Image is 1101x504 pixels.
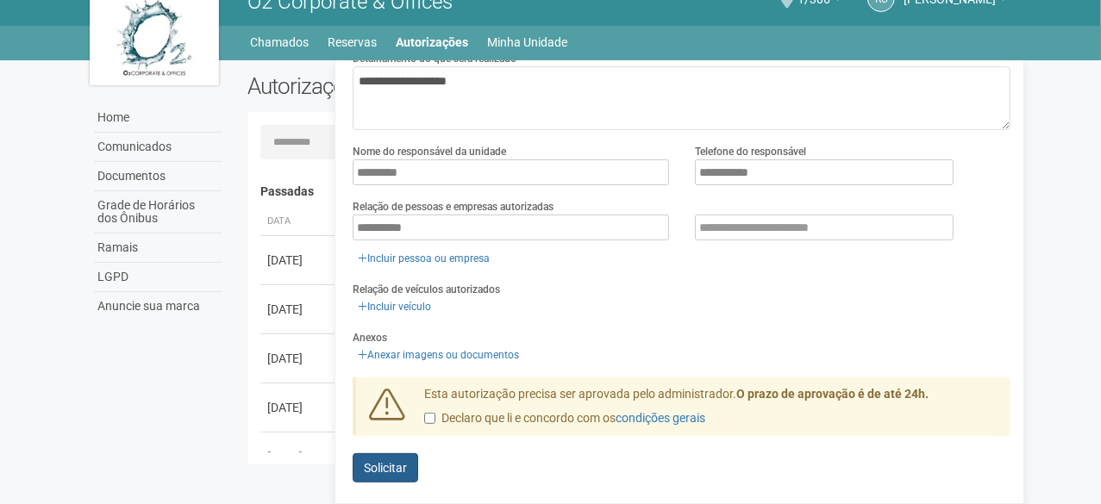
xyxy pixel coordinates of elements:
label: Telefone do responsável [695,144,806,159]
div: [DATE] [267,350,331,367]
a: Documentos [94,162,222,191]
a: Home [94,103,222,133]
a: Grade de Horários dos Ônibus [94,191,222,233]
input: Declaro que li e concordo com oscondições gerais [424,413,435,424]
a: Incluir veículo [353,297,436,316]
a: Ramais [94,233,222,263]
label: Nome do responsável da unidade [353,144,506,159]
a: LGPD [94,263,222,292]
span: Solicitar [364,461,407,475]
th: Data [260,208,338,236]
a: Anuncie sua marca [94,292,222,320]
button: Solicitar [353,453,418,482]
label: Relação de veículos autorizados [353,282,500,297]
label: Anexos [353,330,387,345]
h4: Passadas [260,185,999,198]
a: Autorizações [397,30,469,54]
a: Anexar imagens ou documentos [353,345,524,364]
strong: O prazo de aprovação é de até 24h. [736,387,929,401]
div: [DATE] [267,252,331,269]
div: Esta autorização precisa ser aprovada pelo administrador. [411,386,1011,436]
div: [DATE] [267,301,331,318]
div: [DATE] [267,448,331,465]
label: Declaro que li e concordo com os [424,410,705,427]
h2: Autorizações [247,73,616,99]
div: [DATE] [267,399,331,416]
a: Chamados [251,30,310,54]
a: condições gerais [616,411,705,425]
a: Minha Unidade [488,30,568,54]
a: Incluir pessoa ou empresa [353,249,495,268]
a: Reservas [328,30,378,54]
label: Relação de pessoas e empresas autorizadas [353,199,554,215]
a: Comunicados [94,133,222,162]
